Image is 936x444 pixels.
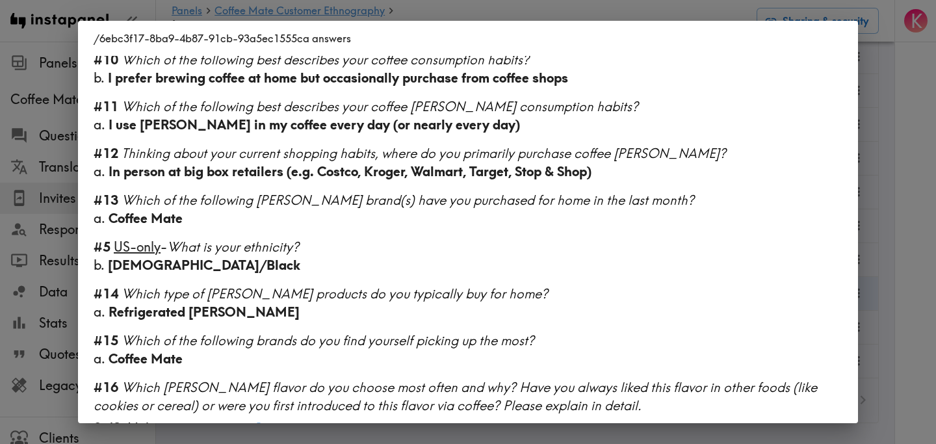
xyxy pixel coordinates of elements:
b: #15 [94,332,118,348]
span: Coffee Mate [109,210,183,226]
span: Which of the following brands do you find yourself picking up the most? [122,332,534,348]
div: b. [94,256,842,274]
div: b. [94,69,842,87]
span: Thinking about your current shopping habits, where do you primarily purchase coffee [PERSON_NAME]? [122,145,726,161]
span: I prefer brewing coffee at home but occasionally purchase from coffee shops [108,70,568,86]
b: #11 [94,98,118,114]
span: . [234,419,238,436]
b: #14 [94,285,118,302]
div: Video processing [126,419,244,437]
b: #16 [94,379,118,395]
b: #10 [94,51,118,68]
span: . [227,419,231,436]
span: In person at big box retailers (e.g. Costco, Kroger, Walmart, Target, Stop & Shop) [109,163,591,179]
span: Which of the following best describes your coffee [PERSON_NAME] consumption habits? [122,98,638,114]
span: What is your ethnicity? [167,239,299,255]
span: [DEMOGRAPHIC_DATA]/Black [108,257,300,273]
b: #12 [94,145,118,161]
b: #13 [94,192,118,208]
a: Download original video file [250,415,409,441]
div: a. [94,209,842,228]
div: - [94,238,842,256]
span: Which type of [PERSON_NAME] products do you typically buy for home? [122,285,548,302]
div: 0:42 [94,419,121,437]
b: #5 [94,239,110,255]
div: a. [94,163,842,181]
div: a. [94,116,842,134]
span: Which of the following best describes your coffee consumption habits? [122,51,529,68]
span: Which of the following [PERSON_NAME] brand(s) have you purchased for home in the last month? [122,192,694,208]
span: . [240,419,244,436]
div: a. [94,350,842,368]
h2: /6ebc3f17-8ba9-4b87-91cb-93a5ec1555ca answers [78,21,858,56]
span: US-only [114,239,161,255]
span: Coffee Mate [109,350,183,367]
span: I use [PERSON_NAME] in my coffee every day (or nearly every day) [109,116,520,133]
span: Which [PERSON_NAME] flavor do you choose most often and why? Have you always liked this flavor in... [94,379,817,413]
span: Refrigerated [PERSON_NAME] [109,304,300,320]
div: a. [94,303,842,321]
